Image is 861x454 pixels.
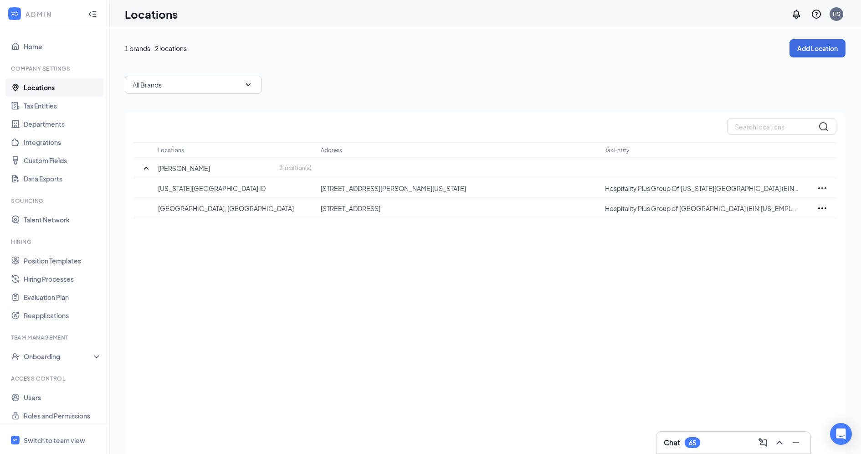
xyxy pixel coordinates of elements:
[605,184,799,193] p: Hospitality Plus Group Of [US_STATE][GEOGRAPHIC_DATA] (EIN:[US_EMPLOYER_IDENTIFICATION_NUMBER])
[321,184,596,193] p: [STREET_ADDRESS][PERSON_NAME][US_STATE]
[11,238,100,246] div: Hiring
[756,435,770,450] button: ComposeMessage
[830,423,852,445] div: Open Intercom Messenger
[24,115,102,133] a: Departments
[664,438,680,448] h3: Chat
[24,288,102,306] a: Evaluation Plan
[818,121,829,132] svg: MagnifyingGlass
[789,435,803,450] button: Minimize
[817,183,828,194] svg: Ellipses
[321,204,596,213] p: [STREET_ADDRESS]
[24,37,102,56] a: Home
[11,197,100,205] div: Sourcing
[24,170,102,188] a: Data Exports
[321,146,342,154] p: Address
[791,9,802,20] svg: Notifications
[24,270,102,288] a: Hiring Processes
[26,10,80,19] div: ADMIN
[833,10,840,18] div: HS
[24,407,102,425] a: Roles and Permissions
[12,437,18,443] svg: WorkstreamLogo
[24,97,102,115] a: Tax Entities
[24,151,102,170] a: Custom Fields
[689,439,696,447] div: 65
[155,43,187,53] span: 2 locations
[24,78,102,97] a: Locations
[790,437,801,448] svg: Minimize
[158,204,312,213] p: [GEOGRAPHIC_DATA], [GEOGRAPHIC_DATA]
[125,43,150,53] span: 1 brands
[11,334,100,341] div: Team Management
[727,119,836,135] input: Search locations
[24,352,94,361] div: Onboarding
[11,375,100,382] div: Access control
[243,79,254,90] svg: SmallChevronDown
[88,10,97,19] svg: Collapse
[11,352,20,361] svg: UserCheck
[774,437,785,448] svg: ChevronUp
[772,435,787,450] button: ChevronUp
[141,163,152,174] svg: SmallChevronUp
[817,203,828,214] svg: Ellipses
[10,9,19,18] svg: WorkstreamLogo
[11,65,100,72] div: Company Settings
[758,437,769,448] svg: ComposeMessage
[24,252,102,270] a: Position Templates
[125,6,178,22] h1: Locations
[24,306,102,325] a: Reapplications
[811,9,822,20] svg: QuestionInfo
[24,133,102,151] a: Integrations
[24,211,102,229] a: Talent Network
[158,146,184,154] p: Locations
[158,164,210,173] p: [PERSON_NAME]
[24,388,102,407] a: Users
[605,204,799,213] p: Hospitality Plus Group of [GEOGRAPHIC_DATA] (EIN:[US_EMPLOYER_IDENTIFICATION_NUMBER])
[279,164,312,172] p: 2 location(s)
[158,184,312,193] p: [US_STATE][GEOGRAPHIC_DATA] ID
[133,80,162,89] p: All Brands
[24,436,85,445] div: Switch to team view
[605,146,629,154] p: Tax Entity
[789,39,846,57] button: Add Location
